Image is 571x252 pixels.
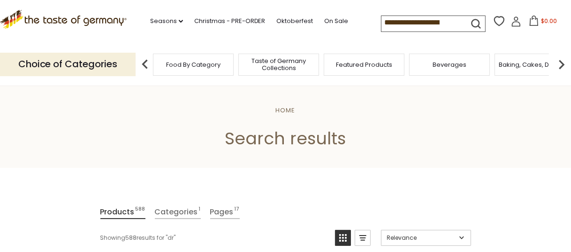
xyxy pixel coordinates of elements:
a: Food By Category [166,61,221,68]
a: View list mode [355,230,371,246]
a: Sort options [381,230,471,246]
span: 1 [199,205,201,218]
a: View Pages Tab [210,205,240,219]
a: Beverages [433,61,466,68]
a: View grid mode [335,230,351,246]
a: View Products Tab [100,205,145,219]
span: $0.00 [541,17,557,25]
span: Relevance [387,234,456,242]
a: Seasons [150,16,183,26]
h1: Search results [29,128,542,149]
a: Taste of Germany Collections [241,57,316,71]
a: Christmas - PRE-ORDER [194,16,266,26]
div: Showing results for " " [100,230,328,246]
a: View Categories Tab [155,205,201,219]
a: Featured Products [336,61,392,68]
a: On Sale [325,16,349,26]
a: Home [275,106,295,115]
button: $0.00 [523,16,563,30]
span: 588 [136,205,145,218]
img: next arrow [552,55,571,74]
img: previous arrow [136,55,154,74]
span: 17 [235,205,240,218]
a: Oktoberfest [277,16,313,26]
b: 588 [126,234,137,242]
